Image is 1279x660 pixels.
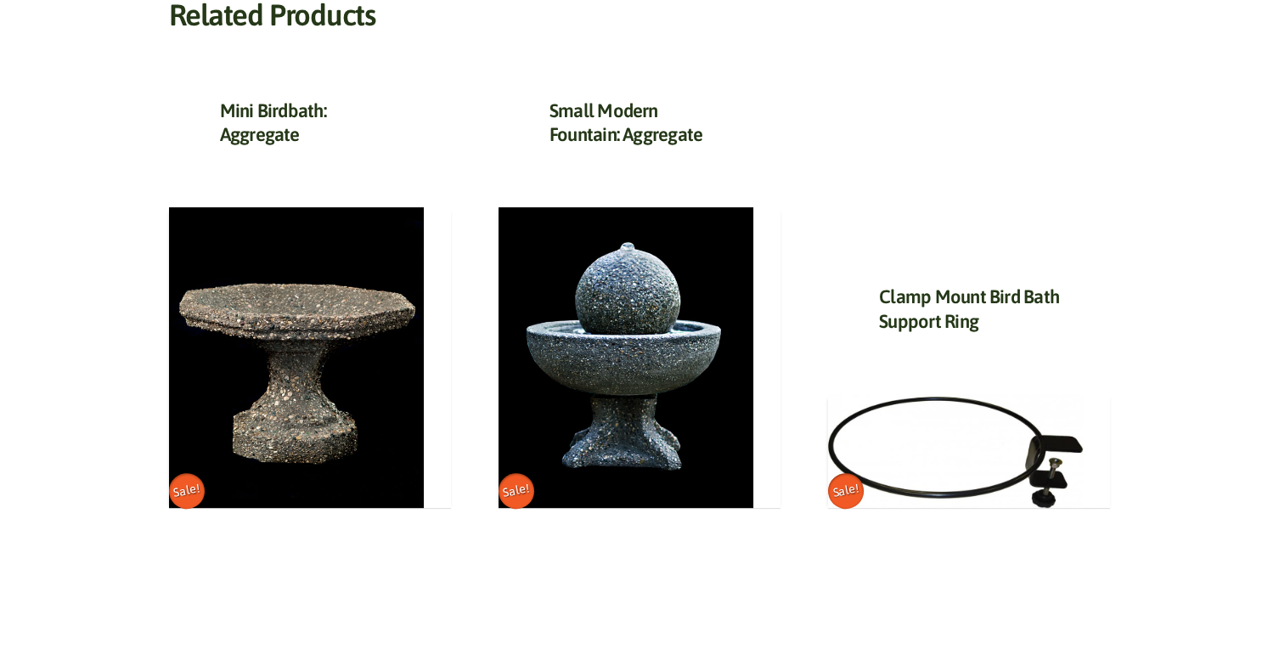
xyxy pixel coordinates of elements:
[825,471,867,512] span: Sale!
[549,99,702,146] a: Small Modern Fountain: Aggregate
[496,471,538,512] span: Sale!
[879,285,1059,332] a: Clamp Mount Bird Bath Support Ring
[166,471,207,512] span: Sale!
[220,99,326,146] a: Mini Birdbath: Aggregate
